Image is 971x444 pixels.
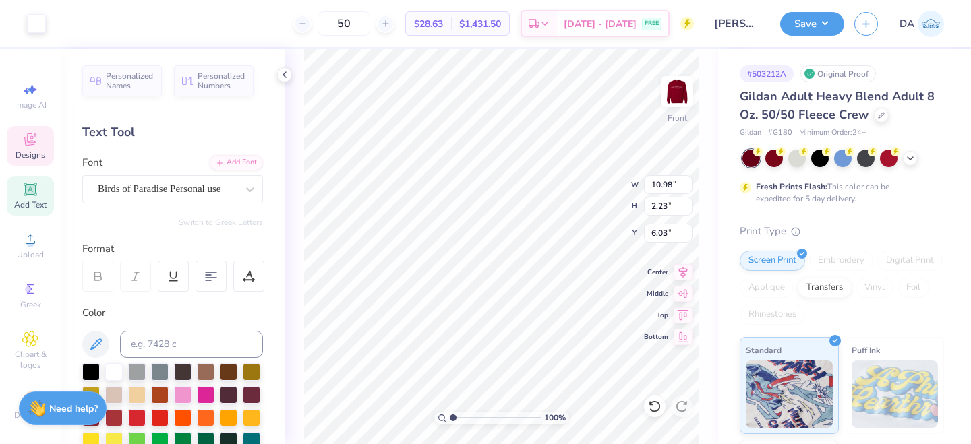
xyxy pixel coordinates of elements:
a: DA [900,11,944,37]
span: Clipart & logos [7,349,54,371]
span: Greek [20,299,41,310]
span: Puff Ink [852,343,880,357]
div: Embroidery [809,251,873,271]
span: Image AI [15,100,47,110]
img: Damarys Aceituno [918,11,944,37]
span: $1,431.50 [459,17,501,31]
div: Digital Print [877,251,943,271]
span: Designs [16,150,45,160]
img: Front [664,78,690,105]
strong: Fresh Prints Flash: [756,181,827,192]
div: Text Tool [82,123,263,141]
label: Font [82,155,102,170]
span: Upload [17,249,44,260]
span: $28.63 [414,17,443,31]
input: – – [318,11,370,36]
span: 100 % [544,412,566,424]
div: This color can be expedited for 5 day delivery. [756,181,922,205]
span: Personalized Numbers [198,71,245,90]
span: Standard [746,343,782,357]
span: DA [900,16,914,32]
img: Standard [746,360,833,428]
span: Gildan [740,127,761,139]
input: Untitled Design [704,10,770,37]
span: Minimum Order: 24 + [799,127,866,139]
span: Bottom [644,332,668,342]
span: Gildan Adult Heavy Blend Adult 8 Oz. 50/50 Fleece Crew [740,88,935,123]
img: Puff Ink [852,360,939,428]
div: Transfers [798,278,852,298]
div: Front [668,112,687,124]
div: Vinyl [856,278,893,298]
div: Applique [740,278,794,298]
span: FREE [645,19,659,28]
span: Add Text [14,199,47,210]
strong: Need help? [49,402,98,415]
button: Save [780,12,844,36]
div: Color [82,305,263,321]
div: # 503212A [740,65,794,82]
span: Center [644,267,668,277]
div: Add Font [210,155,263,170]
div: Screen Print [740,251,805,271]
div: Print Type [740,224,944,239]
span: [DATE] - [DATE] [564,17,637,31]
button: Switch to Greek Letters [179,217,263,228]
span: Middle [644,289,668,298]
div: Format [82,241,264,257]
input: e.g. 7428 c [120,331,263,358]
div: Rhinestones [740,305,805,325]
span: Decorate [14,410,47,420]
span: Top [644,311,668,320]
div: Foil [898,278,929,298]
span: Personalized Names [106,71,154,90]
div: Original Proof [800,65,876,82]
span: # G180 [768,127,792,139]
